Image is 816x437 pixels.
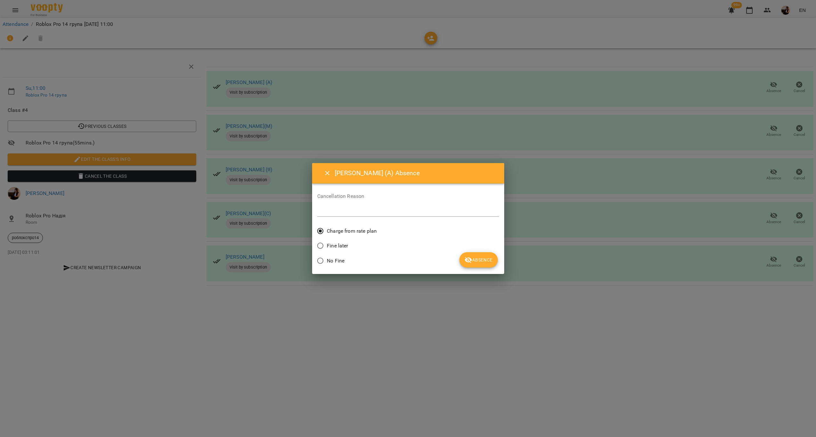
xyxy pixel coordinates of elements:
[335,168,496,178] h6: [PERSON_NAME] (А) Absence
[327,242,348,250] span: Fine later
[465,256,492,264] span: Absence
[317,194,499,199] label: Cancellation Reason
[327,227,377,235] span: Charge from rate plan
[327,257,344,265] span: No Fine
[459,252,497,268] button: Absence
[320,166,335,181] button: Close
